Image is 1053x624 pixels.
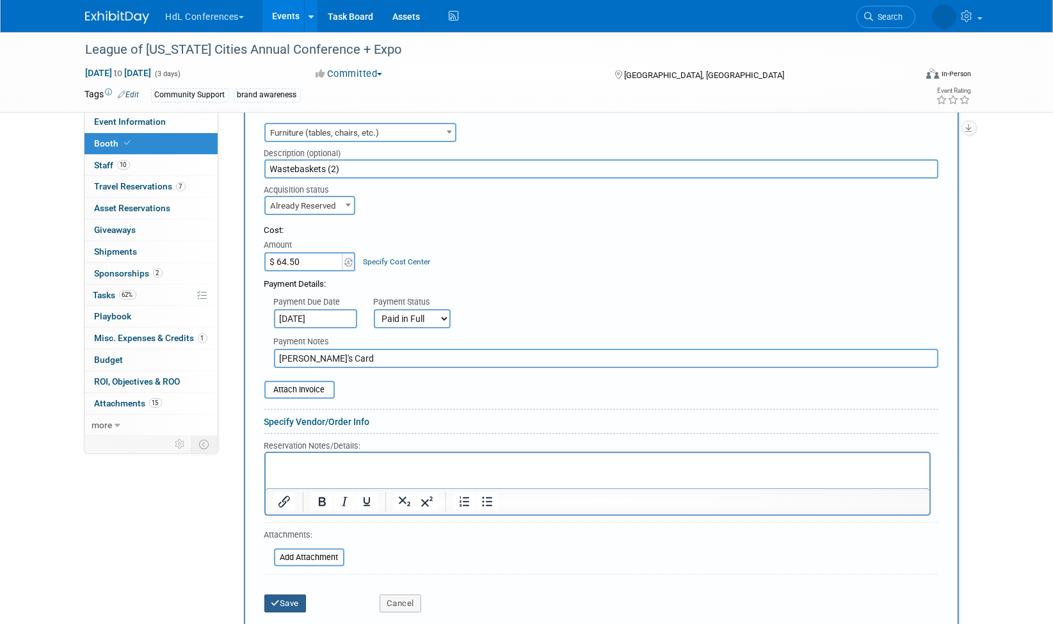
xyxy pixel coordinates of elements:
[117,160,130,170] span: 10
[92,420,113,430] span: more
[84,415,218,436] a: more
[264,271,938,291] div: Payment Details:
[266,124,455,142] span: Furniture (tables, chairs, etc.)
[118,90,140,99] a: Edit
[84,111,218,132] a: Event Information
[113,68,125,78] span: to
[874,12,903,22] span: Search
[624,70,784,80] span: [GEOGRAPHIC_DATA], [GEOGRAPHIC_DATA]
[95,225,136,235] span: Giveaways
[453,493,475,511] button: Numbered list
[266,197,354,215] span: Already Reserved
[170,436,192,452] td: Personalize Event Tab Strip
[274,296,355,309] div: Payment Due Date
[198,333,207,343] span: 1
[415,493,437,511] button: Superscript
[926,68,939,79] img: Format-Inperson.png
[840,67,972,86] div: Event Format
[84,198,218,219] a: Asset Reservations
[932,4,956,29] img: Polly Tracy
[84,285,218,306] a: Tasks62%
[355,493,377,511] button: Underline
[125,140,131,147] i: Booth reservation complete
[84,393,218,414] a: Attachments15
[119,290,136,300] span: 62%
[149,398,162,408] span: 15
[84,133,218,154] a: Booth
[81,38,896,61] div: League of [US_STATE] Cities Annual Conference + Expo
[393,493,415,511] button: Subscript
[84,328,218,349] a: Misc. Expenses & Credits1
[191,436,218,452] td: Toggle Event Tabs
[856,6,915,28] a: Search
[95,138,134,148] span: Booth
[153,268,163,278] span: 2
[380,595,421,612] button: Cancel
[85,88,140,102] td: Tags
[264,529,344,544] div: Attachments:
[266,453,929,488] iframe: Rich Text Area
[95,376,181,387] span: ROI, Objectives & ROO
[363,257,430,266] a: Specify Cost Center
[274,336,938,349] div: Payment Notes
[374,296,460,309] div: Payment Status
[311,67,387,81] button: Committed
[95,333,207,343] span: Misc. Expenses & Credits
[95,246,138,257] span: Shipments
[476,493,497,511] button: Bullet list
[85,67,152,79] span: [DATE] [DATE]
[95,160,130,170] span: Staff
[264,595,307,612] button: Save
[310,493,332,511] button: Bold
[333,493,355,511] button: Italic
[95,311,132,321] span: Playbook
[264,123,456,142] span: Furniture (tables, chairs, etc.)
[95,203,171,213] span: Asset Reservations
[95,398,162,408] span: Attachments
[95,355,124,365] span: Budget
[95,268,163,278] span: Sponsorships
[85,11,149,24] img: ExhibitDay
[95,116,166,127] span: Event Information
[936,88,970,94] div: Event Rating
[84,220,218,241] a: Giveaways
[151,88,229,102] div: Community Support
[941,69,971,79] div: In-Person
[234,88,301,102] div: brand awareness
[264,179,361,196] div: Acquisition status
[84,306,218,327] a: Playbook
[84,371,218,392] a: ROI, Objectives & ROO
[273,493,295,511] button: Insert/edit link
[176,182,186,191] span: 7
[264,417,370,427] a: Specify Vendor/Order Info
[264,196,355,215] span: Already Reserved
[84,176,218,197] a: Travel Reservations7
[93,290,136,300] span: Tasks
[95,181,186,191] span: Travel Reservations
[264,142,938,159] div: Description (optional)
[264,239,357,252] div: Amount
[84,155,218,176] a: Staff10
[264,225,938,237] div: Cost:
[84,263,218,284] a: Sponsorships2
[84,349,218,371] a: Budget
[84,241,218,262] a: Shipments
[264,439,931,452] div: Reservation Notes/Details:
[154,70,181,78] span: (3 days)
